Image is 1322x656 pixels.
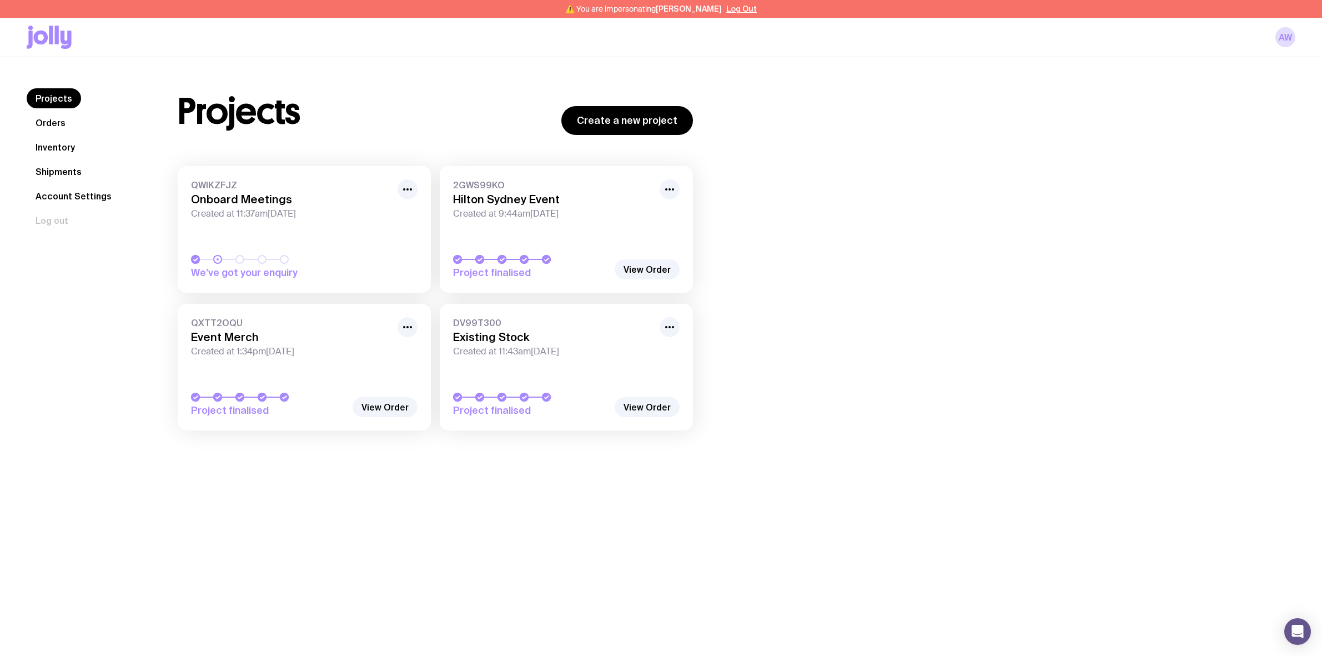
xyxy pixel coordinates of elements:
[1284,618,1311,645] div: Open Intercom Messenger
[178,94,300,129] h1: Projects
[440,304,693,430] a: DV99T300Existing StockCreated at 11:43am[DATE]Project finalised
[656,4,722,13] span: [PERSON_NAME]
[615,397,680,417] a: View Order
[27,137,84,157] a: Inventory
[726,4,757,13] button: Log Out
[615,259,680,279] a: View Order
[453,193,653,206] h3: Hilton Sydney Event
[453,179,653,191] span: 2GWS99KO
[27,88,81,108] a: Projects
[27,186,120,206] a: Account Settings
[191,266,346,279] span: We’ve got your enquiry
[453,330,653,344] h3: Existing Stock
[178,166,431,293] a: QWIKZFJZOnboard MeetingsCreated at 11:37am[DATE]We’ve got your enquiry
[191,346,391,357] span: Created at 1:34pm[DATE]
[353,397,418,417] a: View Order
[453,208,653,219] span: Created at 9:44am[DATE]
[191,193,391,206] h3: Onboard Meetings
[440,166,693,293] a: 2GWS99KOHilton Sydney EventCreated at 9:44am[DATE]Project finalised
[191,179,391,191] span: QWIKZFJZ
[453,266,609,279] span: Project finalised
[453,317,653,328] span: DV99T300
[191,330,391,344] h3: Event Merch
[27,211,77,231] button: Log out
[453,404,609,417] span: Project finalised
[191,208,391,219] span: Created at 11:37am[DATE]
[191,404,346,417] span: Project finalised
[27,113,74,133] a: Orders
[27,162,91,182] a: Shipments
[453,346,653,357] span: Created at 11:43am[DATE]
[561,106,693,135] a: Create a new project
[1275,27,1295,47] a: AW
[178,304,431,430] a: QXTT2OQUEvent MerchCreated at 1:34pm[DATE]Project finalised
[191,317,391,328] span: QXTT2OQU
[565,4,722,13] span: ⚠️ You are impersonating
